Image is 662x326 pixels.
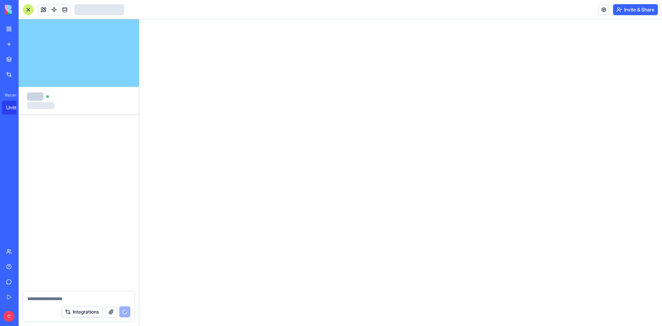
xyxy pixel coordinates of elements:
span: Recent [2,92,17,98]
img: logo [5,5,48,14]
a: Untitled App [2,101,30,115]
span: C [3,311,14,322]
button: Invite & Share [613,4,658,15]
div: Untitled App [6,104,26,111]
button: Integrations [61,306,103,317]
